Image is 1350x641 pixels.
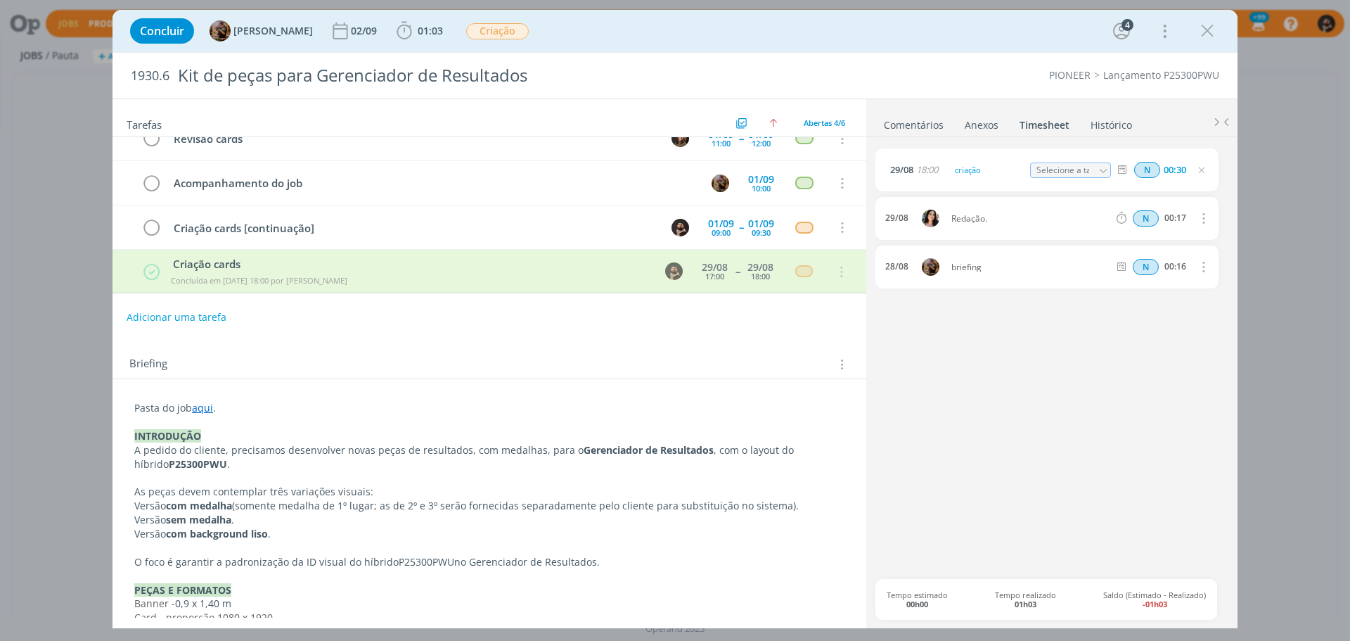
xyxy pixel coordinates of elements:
span: N [1133,210,1159,227]
div: Kit de peças para Gerenciador de Resultados [172,58,760,93]
img: A [210,20,231,42]
div: 10:00 [752,184,771,192]
span: -- [739,134,743,144]
strong: com medalha [166,499,232,512]
div: Revisão cards [167,130,658,148]
div: 11:00 [712,139,731,147]
span: Saldo (Estimado - Realizado) [1103,590,1206,609]
div: 00:17 [1164,213,1186,223]
div: 29/08 [747,262,773,272]
p: Versão (somente medalha de 1º lugar; as de 2º e 3º serão fornecidas separadamente pelo cliente pa... [134,499,844,513]
a: aqui [192,401,213,414]
button: A [709,172,731,193]
span: Concluir [140,25,184,37]
b: 01h03 [1015,599,1036,609]
p: A pedido do cliente, precisamos desenvolver novas peças de resultados, com medalhas, para o , com... [134,443,844,471]
span: P25300PWU [399,555,454,569]
div: 29/08 [885,213,908,223]
img: T [922,210,939,227]
div: 01/09 [748,174,774,184]
div: 4 [1121,19,1133,31]
p: Versão . [134,513,844,527]
button: A[PERSON_NAME] [210,20,313,42]
span: briefing [946,263,1114,272]
img: A [922,258,939,276]
p: As peças devem contemplar três variações visuais: [134,485,844,499]
p: O foco é garantir a padronização da ID visual do híbrido no Gerenciador de Resultados. [134,555,844,569]
strong: sem medalha [166,513,231,526]
strong: PEÇAS E FORMATOS [134,583,231,597]
span: Criação [466,23,529,39]
div: dialog [112,10,1237,628]
b: 00h00 [906,599,928,609]
div: 17:00 [705,272,724,280]
div: 09:30 [752,229,771,236]
span: Tempo estimado [887,590,948,609]
button: 4 [1110,20,1133,42]
div: Criação cards [continuação] [167,220,658,237]
span: N [1134,162,1160,178]
div: Horas normais [1133,259,1159,275]
div: 02/09 [351,26,380,36]
img: J [671,129,689,147]
div: 29/08 [702,262,728,272]
span: Briefing [129,355,167,374]
div: Anexos [965,118,998,132]
span: Concluída em [DATE] 18:00 por [PERSON_NAME] [171,275,347,286]
button: 01:03 [393,20,446,42]
img: A [712,174,729,192]
strong: INTRODUÇÃO [134,429,201,443]
span: Redação. [946,215,1114,223]
strong: com background liso [166,527,268,540]
button: Adicionar uma tarefa [126,305,227,330]
a: Timesheet [1019,112,1070,132]
b: -01h03 [1143,599,1167,609]
div: 01/09 [708,129,734,139]
div: 01/09 [748,129,774,139]
span: Banner - [134,597,175,610]
span: 29/08 [890,165,913,174]
span: -- [739,222,743,232]
span: 18:00 [916,165,938,174]
button: Criação [465,23,529,40]
div: 01/09 [708,219,734,229]
div: 01/09 [748,219,774,229]
p: Pasta do job . [134,401,844,415]
span: Abertas 4/6 [804,118,845,128]
button: J [669,128,690,149]
a: Comentários [883,112,944,132]
span: Tempo realizado [995,590,1056,609]
p: Versão . [134,527,844,541]
img: D [671,219,689,236]
strong: P25300PWU [169,457,227,471]
div: 00:16 [1164,262,1186,272]
div: criação [951,163,1027,178]
a: PIONEER [1049,68,1091,82]
span: N [1133,259,1159,275]
strong: Gerenciador de Resultados [584,443,714,457]
div: 09:00 [712,229,731,236]
div: 18:00 [751,272,770,280]
a: Lançamento P25300PWU [1103,68,1219,82]
div: Horas normais [1134,162,1160,178]
span: -- [735,267,740,277]
a: Histórico [1090,112,1133,132]
span: [PERSON_NAME] [233,26,313,36]
img: arrow-up.svg [769,119,778,127]
span: 01:03 [418,24,443,37]
div: Horas normais [1133,210,1159,227]
button: D [669,217,690,238]
button: Concluir [130,18,194,44]
div: Acompanhamento do job [167,174,698,192]
span: Card - proporção 1080 x 1920 [134,611,273,624]
div: 12:00 [752,139,771,147]
div: 28/08 [885,262,908,272]
span: 1930.6 [131,68,169,84]
div: Criação cards [168,256,652,272]
span: Tarefas [127,115,162,132]
span: 0,9 x 1,40 m [175,597,231,610]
